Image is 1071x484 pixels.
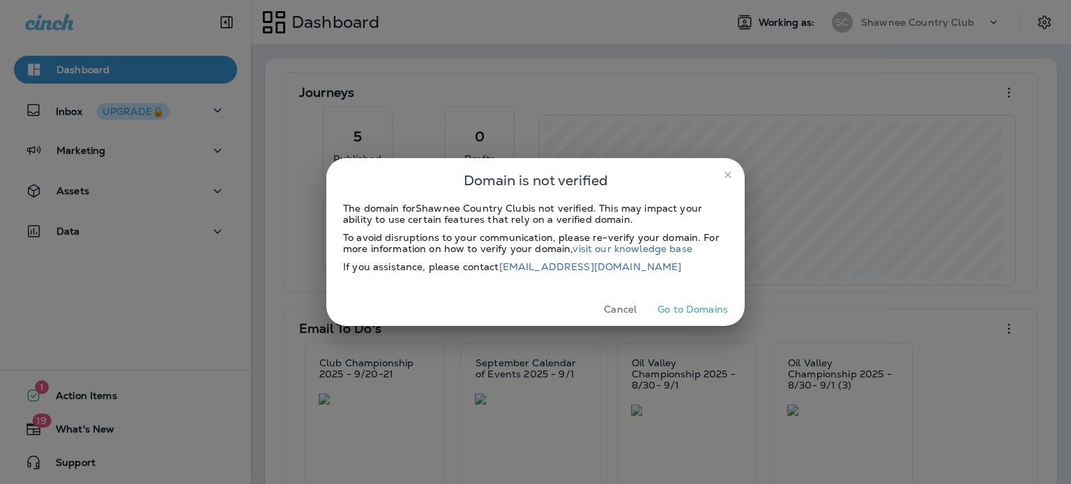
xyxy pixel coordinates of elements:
[652,299,734,320] button: Go to Domains
[499,260,682,273] a: [EMAIL_ADDRESS][DOMAIN_NAME]
[343,261,728,272] div: If you assistance, please contact
[717,164,739,186] button: close
[572,242,692,255] a: visit our knowledge base
[464,169,608,192] span: Domain is not verified
[594,299,646,320] button: Cancel
[343,203,728,225] div: The domain for Shawnee Country Club is not verified. This may impact your ability to use certain ...
[343,232,728,254] div: To avoid disruptions to your communication, please re-verify your domain. For more information on...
